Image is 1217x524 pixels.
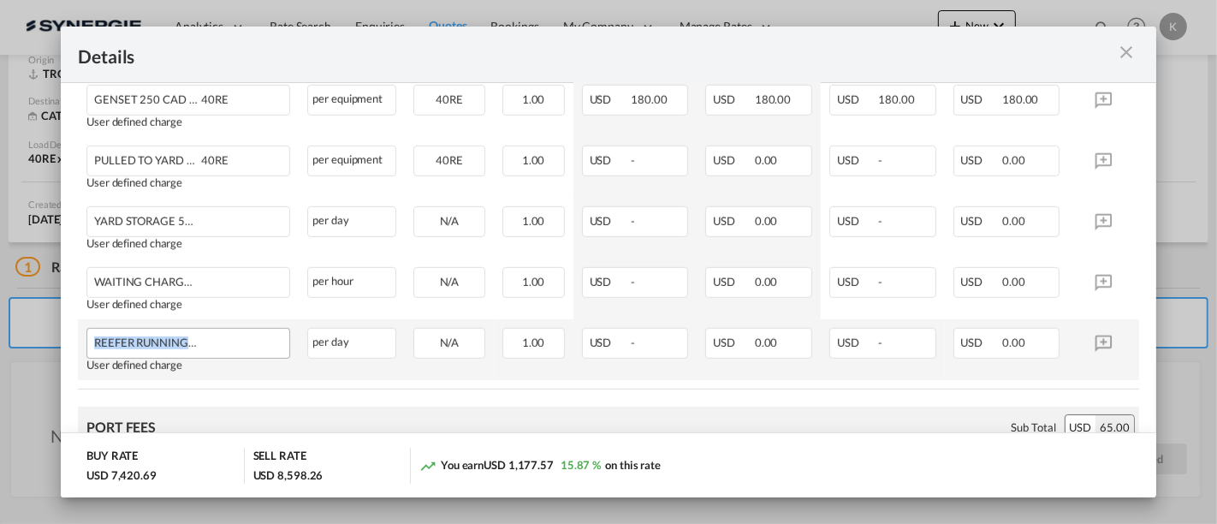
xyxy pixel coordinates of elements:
[755,153,778,167] span: 0.00
[94,86,235,106] div: GENSET 250 CAD if needed
[837,275,876,289] span: USD
[253,448,306,467] div: SELL RATE
[631,153,635,167] span: -
[879,336,883,349] span: -
[1002,92,1038,106] span: 180.00
[631,275,635,289] span: -
[484,458,554,472] span: USD 1,177.57
[879,275,883,289] span: -
[440,336,460,349] span: N/A
[961,153,1000,167] span: USD
[197,154,229,167] span: 40RE
[713,336,752,349] span: USD
[755,275,778,289] span: 0.00
[86,467,157,483] div: USD 7,420.69
[86,176,290,189] div: User defined charge
[86,237,290,250] div: User defined charge
[1002,336,1025,349] span: 0.00
[86,448,138,467] div: BUY RATE
[94,268,235,289] div: WAITING CHARGES 65 CAD / Hour
[961,336,1000,349] span: USD
[961,92,1000,106] span: USD
[1116,42,1137,63] md-icon: icon-close m-3 fg-AAA8AD cursor
[879,214,883,228] span: -
[755,92,791,106] span: 180.00
[61,27,1156,498] md-dialog: Port of Loading ...
[590,92,629,106] span: USD
[522,336,545,349] span: 1.00
[197,93,229,106] span: 40RE
[1012,420,1056,435] div: Sub Total
[436,92,463,106] span: 40RE
[755,214,778,228] span: 0.00
[713,214,752,228] span: USD
[590,275,629,289] span: USD
[1002,214,1025,228] span: 0.00
[307,328,396,359] div: per day
[78,44,1033,65] div: Details
[440,214,460,228] span: N/A
[86,116,290,128] div: User defined charge
[419,457,436,474] md-icon: icon-trending-up
[631,92,667,106] span: 180.00
[961,214,1000,228] span: USD
[419,457,661,475] div: You earn on this rate
[1002,153,1025,167] span: 0.00
[86,298,290,311] div: User defined charge
[879,92,915,106] span: 180.00
[631,336,635,349] span: -
[94,329,235,349] div: REEFER RUNNING AT YARD 100 CAD/day
[1066,415,1096,439] div: USD
[713,153,752,167] span: USD
[253,467,324,483] div: USD 8,598.26
[1095,415,1134,439] div: 65.00
[1002,275,1025,289] span: 0.00
[440,275,460,289] span: N/A
[590,153,629,167] span: USD
[590,214,629,228] span: USD
[307,146,396,176] div: per equipment
[879,153,883,167] span: -
[94,207,235,228] div: YARD STORAGE 50 cad/day
[837,214,876,228] span: USD
[590,336,629,349] span: USD
[522,214,545,228] span: 1.00
[713,275,752,289] span: USD
[837,153,876,167] span: USD
[86,418,156,437] div: PORT FEES
[307,267,396,298] div: per hour
[561,458,601,472] span: 15.87 %
[755,336,778,349] span: 0.00
[522,153,545,167] span: 1.00
[94,146,235,167] div: PULLED TO YARD 183 cad if needed
[631,214,635,228] span: -
[86,359,290,372] div: User defined charge
[961,275,1000,289] span: USD
[436,153,463,167] span: 40RE
[837,92,876,106] span: USD
[837,336,876,349] span: USD
[307,206,396,237] div: per day
[522,275,545,289] span: 1.00
[522,92,545,106] span: 1.00
[713,92,752,106] span: USD
[307,85,396,116] div: per equipment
